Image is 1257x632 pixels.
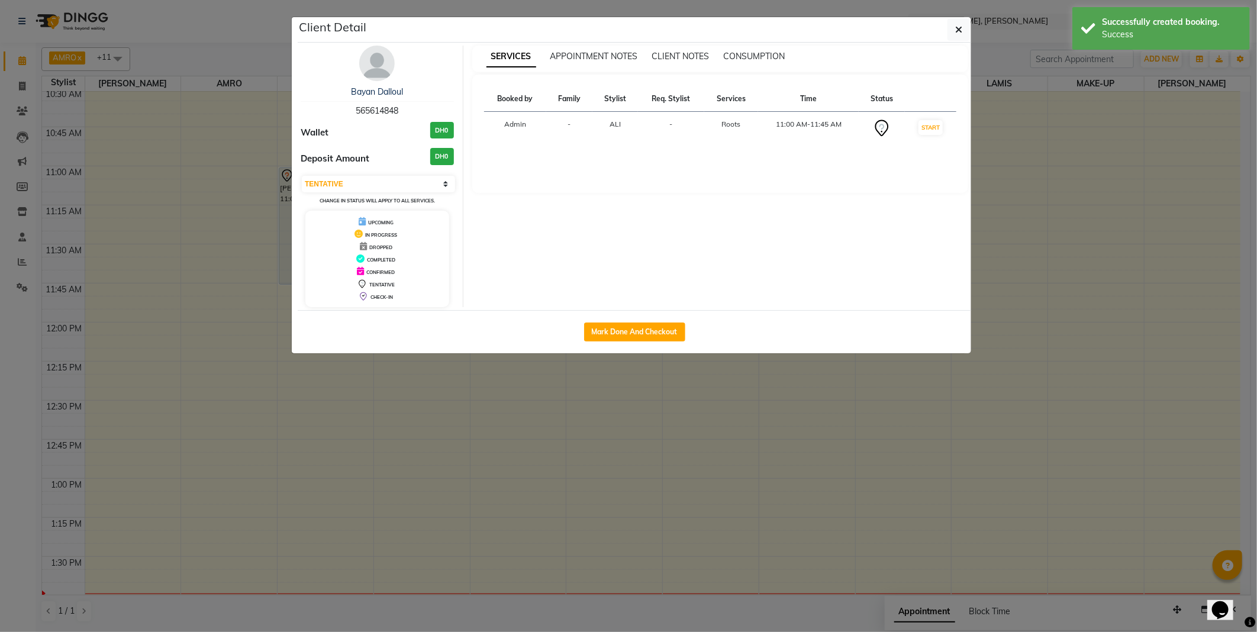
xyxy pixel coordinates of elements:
[584,323,685,341] button: Mark Done And Checkout
[359,46,395,81] img: avatar
[368,220,394,225] span: UPCOMING
[704,86,759,112] th: Services
[430,122,454,139] h3: DH0
[301,152,369,166] span: Deposit Amount
[550,51,638,62] span: APPOINTMENT NOTES
[351,86,403,97] a: Bayan Dalloul
[724,51,785,62] span: CONSUMPTION
[918,120,943,135] button: START
[1102,16,1241,28] div: Successfully created booking.
[356,105,398,116] span: 565614848
[1102,28,1241,41] div: Success
[610,120,621,128] span: ALI
[638,112,704,146] td: -
[369,244,392,250] span: DROPPED
[546,86,592,112] th: Family
[486,46,536,67] span: SERVICES
[369,282,395,288] span: TENTATIVE
[299,18,366,36] h5: Client Detail
[758,112,859,146] td: 11:00 AM-11:45 AM
[546,112,592,146] td: -
[652,51,710,62] span: CLIENT NOTES
[484,112,547,146] td: Admin
[320,198,435,204] small: Change in status will apply to all services.
[859,86,905,112] th: Status
[365,232,397,238] span: IN PROGRESS
[484,86,547,112] th: Booked by
[370,294,393,300] span: CHECK-IN
[758,86,859,112] th: Time
[1207,585,1245,620] iframe: chat widget
[301,126,328,140] span: Wallet
[592,86,638,112] th: Stylist
[367,257,395,263] span: COMPLETED
[638,86,704,112] th: Req. Stylist
[366,269,395,275] span: CONFIRMED
[430,148,454,165] h3: DH0
[711,119,752,130] div: Roots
